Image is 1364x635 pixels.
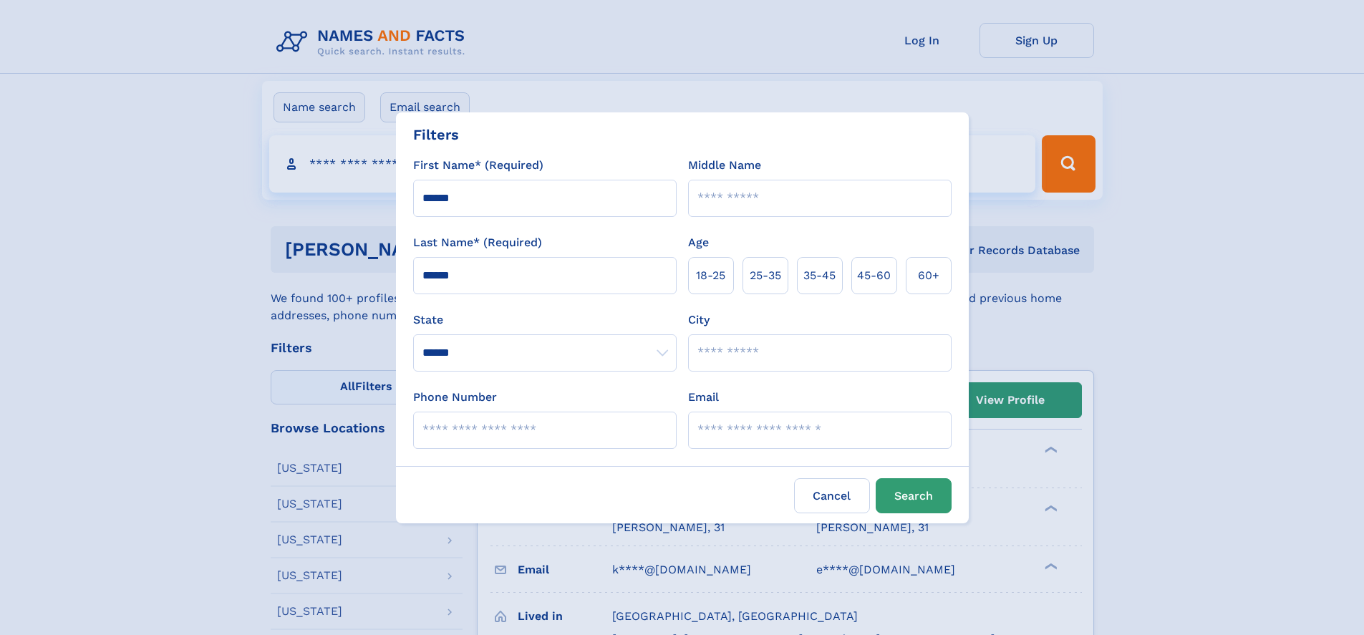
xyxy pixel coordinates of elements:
label: Middle Name [688,157,761,174]
div: Filters [413,124,459,145]
label: Email [688,389,719,406]
span: 60+ [918,267,939,284]
span: 45‑60 [857,267,891,284]
label: Age [688,234,709,251]
span: 25‑35 [750,267,781,284]
label: Last Name* (Required) [413,234,542,251]
span: 35‑45 [803,267,836,284]
label: State [413,311,677,329]
label: Cancel [794,478,870,513]
label: City [688,311,710,329]
label: First Name* (Required) [413,157,543,174]
button: Search [876,478,952,513]
span: 18‑25 [696,267,725,284]
label: Phone Number [413,389,497,406]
